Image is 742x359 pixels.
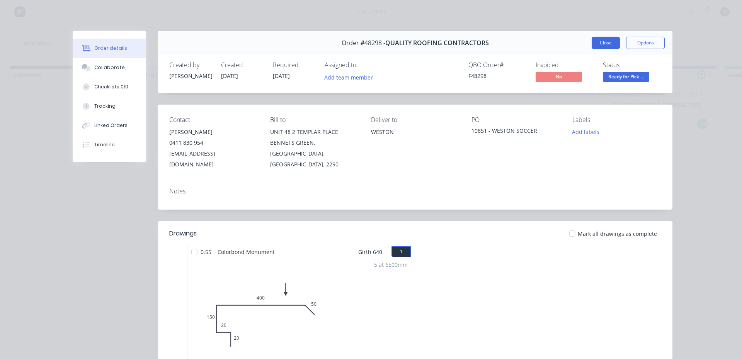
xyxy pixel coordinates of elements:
div: Deliver to [371,116,459,124]
div: UNIT 48 2 TEMPLAR PLACE [270,127,359,137]
span: No [536,72,582,81]
span: Order #48298 - [342,39,385,47]
div: Order details [94,45,127,52]
div: WESTON [371,127,459,151]
span: 0.55 [197,246,214,257]
button: 1 [391,246,411,257]
button: Add team member [325,72,377,82]
div: Labels [572,116,661,124]
div: 0411 830 954 [169,137,258,148]
button: Collaborate [73,58,146,77]
div: Assigned to [325,61,402,69]
span: QUALITY ROOFING CONTRACTORS [385,39,489,47]
div: F48298 [468,72,526,80]
div: Created by [169,61,212,69]
span: Ready for Pick ... [603,72,649,81]
div: UNIT 48 2 TEMPLAR PLACEBENNETS GREEN, [GEOGRAPHIC_DATA], [GEOGRAPHIC_DATA], 2290 [270,127,359,170]
div: 10851 - WESTON SOCCER [471,127,560,137]
div: [PERSON_NAME]0411 830 954[EMAIL_ADDRESS][DOMAIN_NAME] [169,127,258,170]
div: Invoiced [536,61,594,69]
div: BENNETS GREEN, [GEOGRAPHIC_DATA], [GEOGRAPHIC_DATA], 2290 [270,137,359,170]
div: [PERSON_NAME] [169,127,258,137]
div: QBO Order # [468,61,526,69]
button: Options [626,37,665,49]
span: [DATE] [221,72,238,80]
button: Add labels [568,127,604,137]
div: Created [221,61,264,69]
div: Tracking [94,103,116,110]
div: WESTON [371,127,459,137]
div: [PERSON_NAME] [169,72,212,80]
button: Ready for Pick ... [603,72,649,83]
span: Mark all drawings as complete [578,230,657,238]
button: Linked Orders [73,116,146,135]
div: Bill to [270,116,359,124]
button: Close [592,37,620,49]
div: Linked Orders [94,122,128,129]
span: Colorbond Monument [214,246,278,257]
button: Add team member [320,72,377,82]
div: [EMAIL_ADDRESS][DOMAIN_NAME] [169,148,258,170]
div: Notes [169,188,661,195]
span: Girth 640 [358,246,382,257]
div: PO [471,116,560,124]
button: Checklists 0/0 [73,77,146,97]
div: 5 at 6500mm [374,261,408,269]
button: Timeline [73,135,146,154]
div: Required [273,61,315,69]
button: Tracking [73,97,146,116]
div: Timeline [94,141,115,148]
button: Order details [73,39,146,58]
div: Status [603,61,661,69]
div: Drawings [169,229,197,238]
div: Collaborate [94,64,125,71]
span: [DATE] [273,72,290,80]
div: Contact [169,116,258,124]
div: Checklists 0/0 [94,83,128,90]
